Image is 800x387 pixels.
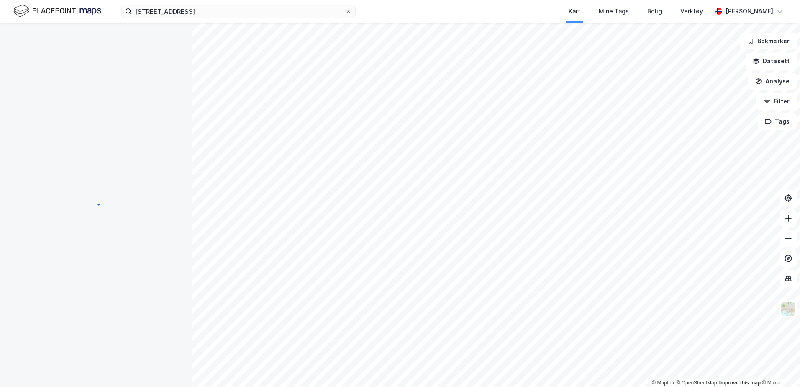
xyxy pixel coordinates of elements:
[680,6,703,16] div: Verktøy
[90,193,103,206] img: spinner.a6d8c91a73a9ac5275cf975e30b51cfb.svg
[740,33,797,49] button: Bokmerker
[569,6,580,16] div: Kart
[647,6,662,16] div: Bolig
[132,5,345,18] input: Søk på adresse, matrikkel, gårdeiere, leietakere eller personer
[758,347,800,387] iframe: Chat Widget
[758,113,797,130] button: Tags
[719,380,761,386] a: Improve this map
[652,380,675,386] a: Mapbox
[13,4,101,18] img: logo.f888ab2527a4732fd821a326f86c7f29.svg
[748,73,797,90] button: Analyse
[756,93,797,110] button: Filter
[780,301,796,317] img: Z
[746,53,797,70] button: Datasett
[726,6,773,16] div: [PERSON_NAME]
[758,347,800,387] div: Kontrollprogram for chat
[599,6,629,16] div: Mine Tags
[677,380,717,386] a: OpenStreetMap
